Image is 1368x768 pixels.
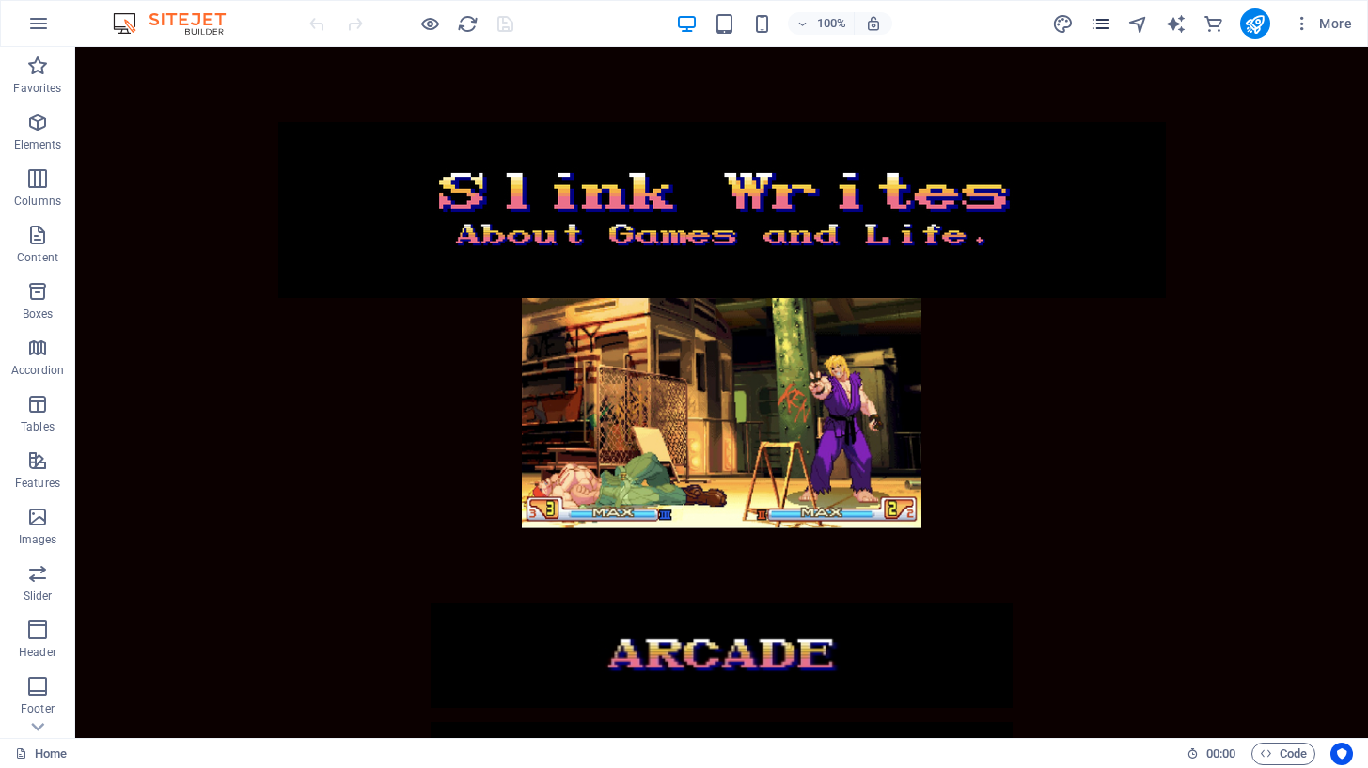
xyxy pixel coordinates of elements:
span: : [1219,746,1222,760]
button: reload [456,12,479,35]
i: Design (Ctrl+Alt+Y) [1052,13,1074,35]
button: navigator [1127,12,1150,35]
p: Columns [14,194,61,209]
p: Elements [14,137,62,152]
h6: 100% [816,12,846,35]
button: Code [1251,743,1315,765]
p: Favorites [13,81,61,96]
button: Click here to leave preview mode and continue editing [418,12,441,35]
h6: Session time [1187,743,1236,765]
p: Footer [21,701,55,716]
button: design [1052,12,1075,35]
p: Slider [24,588,53,603]
span: 00 00 [1206,743,1235,765]
button: text_generator [1165,12,1187,35]
p: Features [15,476,60,491]
img: Editor Logo [108,12,249,35]
span: More [1293,14,1352,33]
button: pages [1090,12,1112,35]
i: Reload page [457,13,479,35]
p: Header [19,645,56,660]
span: Code [1260,743,1307,765]
p: Boxes [23,306,54,321]
p: Images [19,532,57,547]
button: Usercentrics [1330,743,1353,765]
button: commerce [1203,12,1225,35]
a: Click to cancel selection. Double-click to open Pages [15,743,67,765]
button: 100% [788,12,855,35]
p: Tables [21,419,55,434]
i: On resize automatically adjust zoom level to fit chosen device. [865,15,882,32]
button: publish [1240,8,1270,39]
i: Pages (Ctrl+Alt+S) [1090,13,1111,35]
p: Accordion [11,363,64,378]
button: More [1285,8,1360,39]
p: Content [17,250,58,265]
